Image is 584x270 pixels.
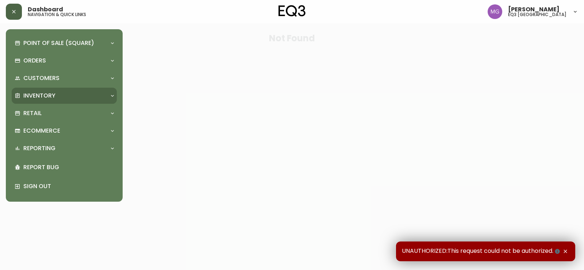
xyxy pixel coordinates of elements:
div: Retail [12,105,117,121]
span: Dashboard [28,7,63,12]
img: de8837be2a95cd31bb7c9ae23fe16153 [488,4,502,19]
p: Sign Out [23,182,114,190]
span: UNAUTHORIZED:This request could not be authorized. [402,247,561,255]
p: Reporting [23,144,55,152]
p: Inventory [23,92,55,100]
h5: eq3 [GEOGRAPHIC_DATA] [508,12,566,17]
p: Retail [23,109,42,117]
div: Report Bug [12,158,117,177]
p: Report Bug [23,163,114,171]
div: Sign Out [12,177,117,196]
div: Inventory [12,88,117,104]
p: Ecommerce [23,127,60,135]
p: Point of Sale (Square) [23,39,94,47]
p: Customers [23,74,59,82]
img: logo [278,5,306,17]
div: Point of Sale (Square) [12,35,117,51]
span: [PERSON_NAME] [508,7,560,12]
div: Reporting [12,140,117,156]
div: Ecommerce [12,123,117,139]
p: Orders [23,57,46,65]
div: Customers [12,70,117,86]
h5: navigation & quick links [28,12,86,17]
div: Orders [12,53,117,69]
